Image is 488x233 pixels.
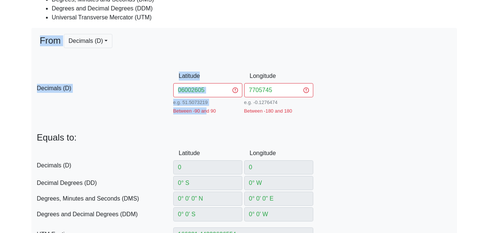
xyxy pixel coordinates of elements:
label: Longitude [244,146,267,160]
span: Decimal Degrees (DD) [37,179,173,188]
small: e.g. 51.5073219 [173,99,242,106]
label: Latitude [173,69,196,83]
button: Decimals (D) [64,34,113,48]
label: Latitude [173,146,196,160]
li: Degrees and Decimal Degrees (DDM) [52,4,451,13]
span: From [40,34,61,66]
span: Decimals (D) [37,84,173,93]
span: Decimals (D) [37,161,173,170]
label: Longitude [244,69,267,83]
p: Equals to: [37,132,451,143]
span: Degrees, Minutes and Seconds (DMS) [37,194,173,203]
div: Between -90 and 90 [173,107,242,114]
div: Between -180 and 180 [244,107,313,114]
span: Degrees and Decimal Degrees (DDM) [37,210,173,219]
small: e.g. -0.1276474 [244,99,313,106]
li: Universal Transverse Mercator (UTM) [52,13,451,22]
